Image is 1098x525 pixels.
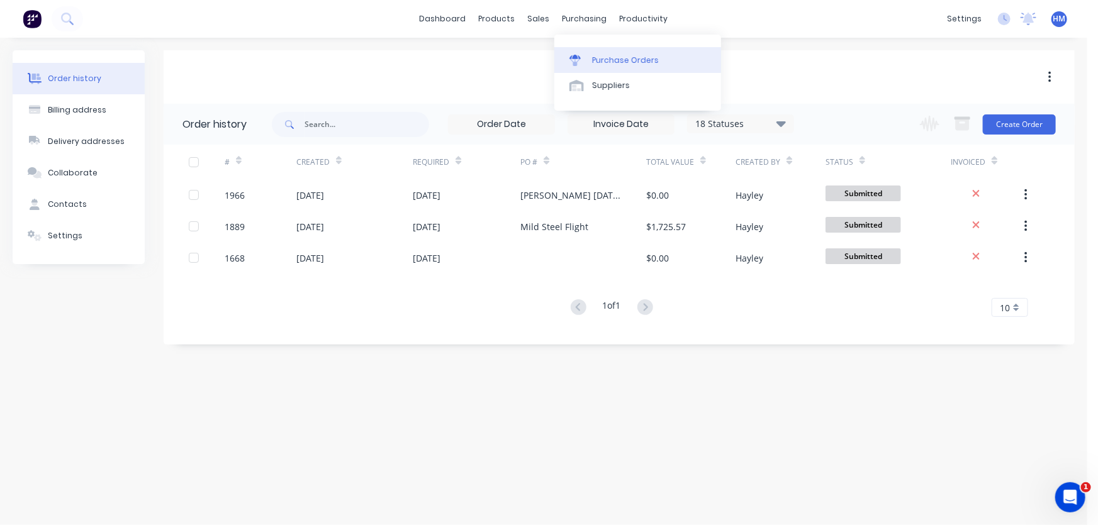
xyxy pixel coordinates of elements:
[305,112,429,137] input: Search...
[413,157,449,168] div: Required
[225,189,245,202] div: 1966
[296,189,324,202] div: [DATE]
[826,157,853,168] div: Status
[413,145,520,179] div: Required
[48,230,82,241] div: Settings
[13,126,145,157] button: Delivery addresses
[13,220,145,251] button: Settings
[296,145,413,179] div: Created
[225,145,296,179] div: #
[646,189,669,202] div: $0.00
[520,145,646,179] div: PO #
[826,217,901,233] span: Submitted
[225,157,230,168] div: #
[983,114,1056,135] button: Create Order
[413,9,473,28] a: dashboard
[182,117,247,132] div: Order history
[826,185,901,201] span: Submitted
[520,189,621,202] div: [PERSON_NAME] [DATE]
[603,299,621,317] div: 1 of 1
[646,145,736,179] div: Total Value
[296,251,324,265] div: [DATE]
[48,136,125,147] div: Delivery addresses
[646,157,694,168] div: Total Value
[736,251,763,265] div: Hayley
[48,167,98,179] div: Collaborate
[1081,482,1091,492] span: 1
[473,9,522,28] div: products
[736,220,763,233] div: Hayley
[592,55,659,66] div: Purchase Orders
[646,251,669,265] div: $0.00
[225,251,245,265] div: 1668
[522,9,556,28] div: sales
[646,220,686,233] div: $1,725.57
[736,145,826,179] div: Created By
[554,47,721,72] a: Purchase Orders
[1000,301,1010,314] span: 10
[23,9,42,28] img: Factory
[13,63,145,94] button: Order history
[13,94,145,126] button: Billing address
[688,117,793,131] div: 18 Statuses
[48,104,106,116] div: Billing address
[592,80,630,91] div: Suppliers
[413,189,440,202] div: [DATE]
[48,73,101,84] div: Order history
[826,145,951,179] div: Status
[413,251,440,265] div: [DATE]
[951,157,985,168] div: Invoiced
[1053,13,1066,25] span: HM
[13,157,145,189] button: Collaborate
[13,189,145,220] button: Contacts
[296,220,324,233] div: [DATE]
[736,189,763,202] div: Hayley
[568,115,674,134] input: Invoice Date
[413,220,440,233] div: [DATE]
[520,220,588,233] div: Mild Steel Flight
[556,9,613,28] div: purchasing
[296,157,330,168] div: Created
[225,220,245,233] div: 1889
[736,157,780,168] div: Created By
[48,199,87,210] div: Contacts
[449,115,554,134] input: Order Date
[941,9,988,28] div: settings
[826,248,901,264] span: Submitted
[613,9,675,28] div: productivity
[554,73,721,98] a: Suppliers
[951,145,1022,179] div: Invoiced
[520,157,537,168] div: PO #
[1055,482,1085,512] iframe: Intercom live chat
